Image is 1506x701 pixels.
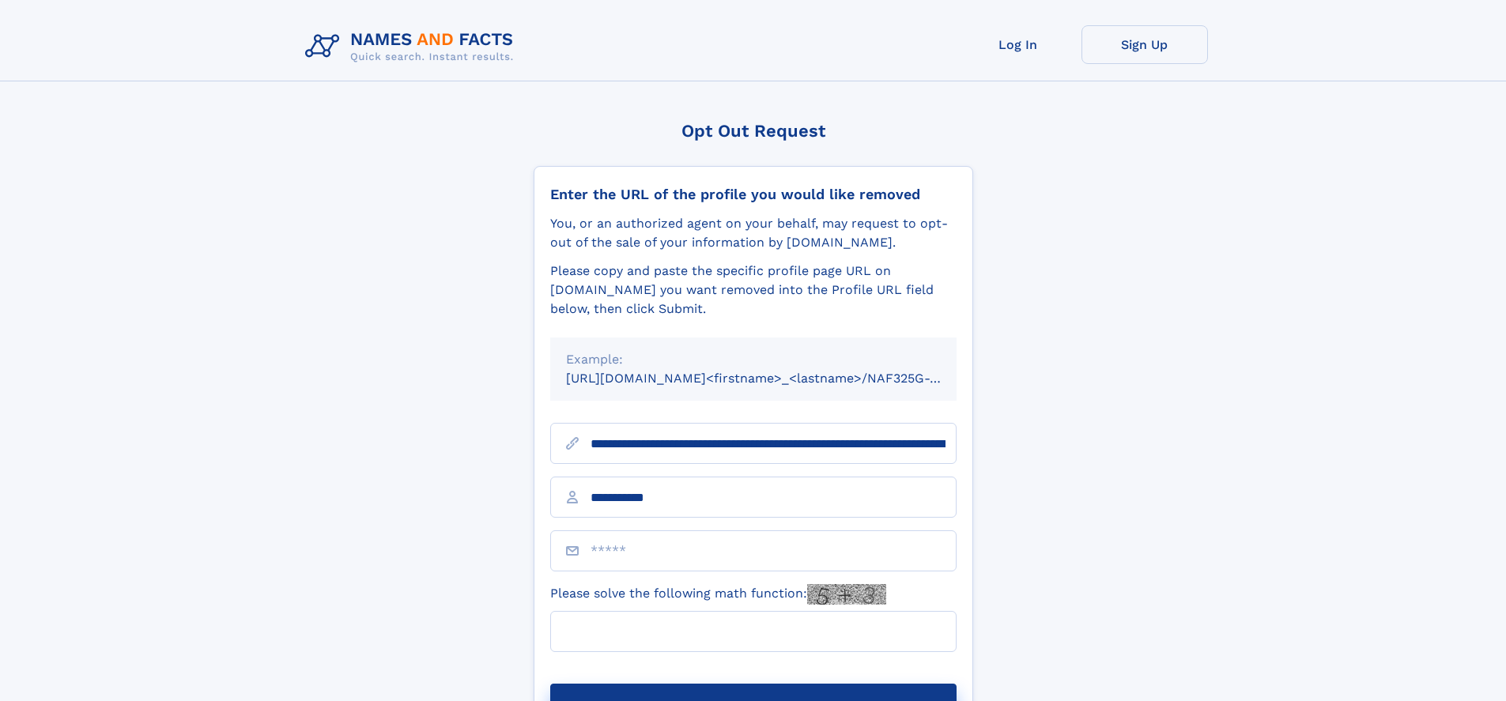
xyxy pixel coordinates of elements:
div: Please copy and paste the specific profile page URL on [DOMAIN_NAME] you want removed into the Pr... [550,262,957,318]
div: You, or an authorized agent on your behalf, may request to opt-out of the sale of your informatio... [550,214,957,252]
div: Example: [566,350,941,369]
a: Log In [955,25,1081,64]
small: [URL][DOMAIN_NAME]<firstname>_<lastname>/NAF325G-xxxxxxxx [566,371,987,386]
label: Please solve the following math function: [550,584,886,605]
img: Logo Names and Facts [299,25,527,68]
div: Opt Out Request [534,121,973,141]
a: Sign Up [1081,25,1208,64]
div: Enter the URL of the profile you would like removed [550,186,957,203]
